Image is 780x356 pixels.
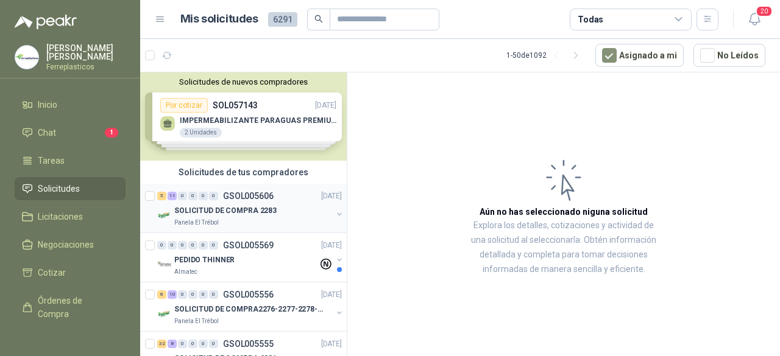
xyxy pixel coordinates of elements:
span: 6291 [268,12,297,27]
p: [PERSON_NAME] [PERSON_NAME] [46,44,126,61]
div: 11 [168,192,177,200]
p: SOLICITUD DE COMPRA2276-2277-2278-2284-2285- [174,304,326,315]
a: Inicio [15,93,126,116]
div: 5 [157,192,166,200]
span: 1 [105,128,118,138]
a: Licitaciones [15,205,126,228]
p: Panela El Trébol [174,218,219,228]
a: 5 11 0 0 0 0 GSOL005606[DATE] Company LogoSOLICITUD DE COMPRA 2283Panela El Trébol [157,189,344,228]
p: [DATE] [321,289,342,301]
div: 1 - 50 de 1092 [506,46,586,65]
span: Solicitudes [38,182,80,195]
p: GSOL005606 [223,192,274,200]
div: 0 [199,192,208,200]
p: SOLICITUD DE COMPRA 2283 [174,205,277,217]
div: 0 [157,241,166,250]
span: Tareas [38,154,65,167]
div: 0 [209,340,218,348]
a: Chat1 [15,121,126,144]
img: Logo peakr [15,15,77,29]
img: Company Logo [157,307,172,321]
div: 0 [188,340,197,348]
div: 0 [178,290,187,299]
button: Solicitudes de nuevos compradores [145,77,342,86]
img: Company Logo [157,208,172,223]
div: 0 [188,290,197,299]
p: Explora los detalles, cotizaciones y actividad de una solicitud al seleccionarla. Obtén informaci... [469,218,658,277]
div: 0 [199,241,208,250]
button: 20 [743,9,765,30]
span: search [314,15,323,23]
p: GSOL005555 [223,340,274,348]
span: Negociaciones [38,238,94,251]
button: Asignado a mi [595,44,684,67]
a: 0 0 0 0 0 0 GSOL005569[DATE] Company LogoPEDIDO THINNERAlmatec [157,238,344,277]
a: Tareas [15,149,126,172]
div: 0 [168,241,177,250]
p: Almatec [174,267,197,277]
button: No Leídos [693,44,765,67]
span: Inicio [38,98,57,111]
img: Company Logo [15,46,38,69]
div: 0 [178,340,187,348]
div: Todas [578,13,603,26]
div: 0 [178,241,187,250]
p: [DATE] [321,190,342,202]
h1: Mis solicitudes [180,10,258,28]
span: Órdenes de Compra [38,294,114,321]
div: 0 [199,290,208,299]
span: Chat [38,126,56,139]
p: GSOL005569 [223,241,274,250]
div: 0 [199,340,208,348]
div: 0 [209,241,218,250]
div: 0 [209,290,218,299]
a: Cotizar [15,261,126,284]
p: Panela El Trébol [174,316,219,326]
div: 6 [157,290,166,299]
a: Órdenes de Compra [15,289,126,326]
div: 0 [209,192,218,200]
span: Licitaciones [38,210,83,223]
a: 6 10 0 0 0 0 GSOL005556[DATE] Company LogoSOLICITUD DE COMPRA2276-2277-2278-2284-2285-Panela El T... [157,287,344,326]
span: 20 [756,5,773,17]
div: 8 [168,340,177,348]
div: 10 [168,290,177,299]
img: Company Logo [157,257,172,272]
p: PEDIDO THINNER [174,254,235,266]
h3: Aún no has seleccionado niguna solicitud [480,205,648,218]
span: Cotizar [38,266,66,279]
div: 0 [188,192,197,200]
div: 32 [157,340,166,348]
p: GSOL005556 [223,290,274,299]
a: Negociaciones [15,233,126,256]
a: Solicitudes [15,177,126,200]
div: Solicitudes de nuevos compradoresPor cotizarSOL057143[DATE] IMPERMEABILIZANTE PARAGUAS PREMIUM2 U... [140,72,347,161]
p: Ferreplasticos [46,63,126,71]
div: Solicitudes de tus compradores [140,161,347,184]
p: [DATE] [321,240,342,251]
div: 0 [188,241,197,250]
p: [DATE] [321,338,342,350]
div: 0 [178,192,187,200]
